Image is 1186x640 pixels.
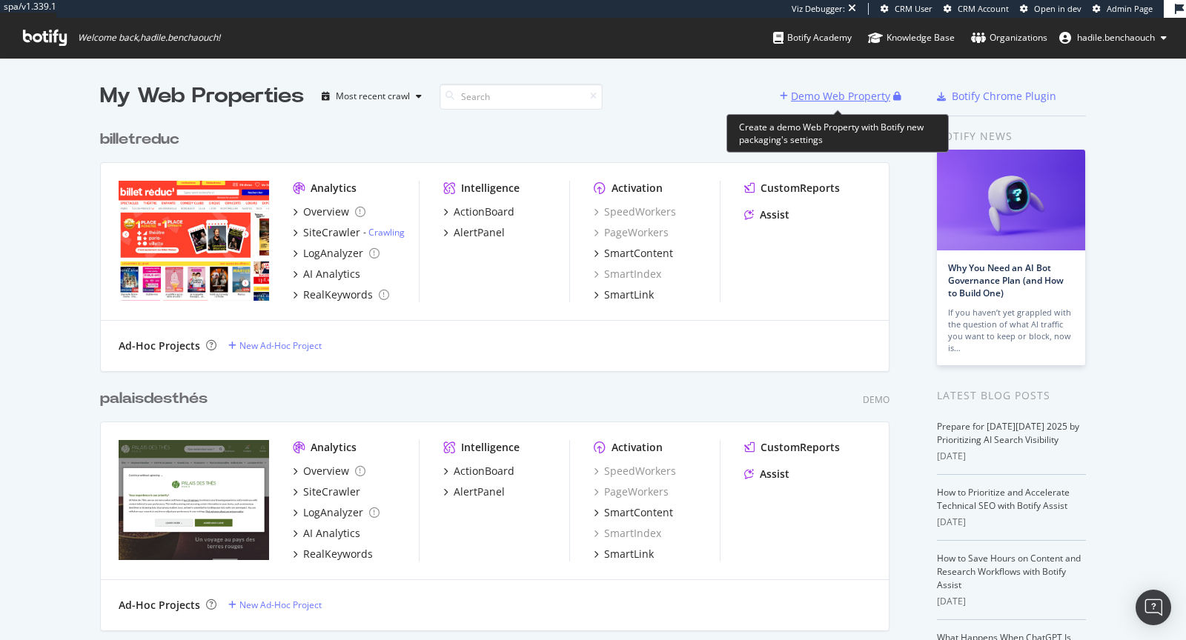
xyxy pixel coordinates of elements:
a: SmartIndex [594,267,661,281]
div: SiteCrawler [303,225,360,240]
div: AI Analytics [303,267,360,281]
div: New Ad-Hoc Project [239,599,322,611]
div: palaisdesthés [100,388,208,410]
div: ActionBoard [454,464,514,479]
div: SiteCrawler [303,484,360,499]
div: SmartLink [604,547,654,561]
a: PageWorkers [594,484,669,499]
div: AI Analytics [303,526,360,541]
div: Intelligence [461,181,520,196]
a: AlertPanel [443,225,505,240]
img: Why You Need an AI Bot Governance Plan (and How to Build One) [937,150,1085,250]
a: Why You Need an AI Bot Governance Plan (and How to Build One) [948,261,1064,299]
div: Analytics [311,440,357,455]
div: Knowledge Base [868,30,955,45]
div: [DATE] [937,595,1086,608]
div: Overview [303,204,349,219]
div: Activation [612,440,663,455]
div: Botify Academy [773,30,852,45]
div: AlertPanel [454,484,505,499]
a: Organizations [971,18,1047,58]
a: billetreduc [100,129,185,150]
div: Analytics [311,181,357,196]
a: AI Analytics [293,267,360,281]
a: How to Prioritize and Accelerate Technical SEO with Botify Assist [937,486,1070,512]
div: Assist [760,467,789,481]
a: New Ad-Hoc Project [228,339,322,352]
div: SmartContent [604,246,673,261]
a: Botify Chrome Plugin [937,89,1056,104]
div: Demo Web Property [791,89,890,104]
div: Ad-Hoc Projects [119,598,200,613]
div: CustomReports [761,440,840,455]
div: ActionBoard [454,204,514,219]
div: New Ad-Hoc Project [239,339,322,352]
div: Botify Chrome Plugin [952,89,1056,104]
span: CRM User [895,3,932,14]
a: LogAnalyzer [293,505,380,520]
a: ActionBoard [443,204,514,219]
div: Viz Debugger: [792,3,845,15]
div: - [363,226,405,239]
div: Demo [863,393,889,406]
a: RealKeywords [293,287,389,302]
div: LogAnalyzer [303,246,363,261]
div: If you haven’t yet grappled with the question of what AI traffic you want to keep or block, now is… [948,307,1074,354]
a: Demo Web Property [780,90,893,102]
a: Overview [293,464,365,479]
button: hadile.benchaouch [1047,26,1179,50]
img: billetreduc [119,181,269,301]
a: SmartContent [594,505,673,520]
span: Open in dev [1034,3,1081,14]
a: PageWorkers [594,225,669,240]
a: SpeedWorkers [594,464,676,479]
div: Organizations [971,30,1047,45]
a: LogAnalyzer [293,246,380,261]
div: My Web Properties [100,81,304,111]
span: CRM Account [958,3,1009,14]
span: Admin Page [1107,3,1153,14]
a: AI Analytics [293,526,360,541]
div: Latest Blog Posts [937,387,1086,404]
div: [DATE] [937,450,1086,463]
a: ActionBoard [443,464,514,479]
a: AlertPanel [443,484,505,499]
div: [DATE] [937,516,1086,529]
button: Most recent crawl [316,84,428,108]
a: SmartLink [594,547,654,561]
div: Activation [612,181,663,196]
span: Welcome back, hadile.benchaouch ! [78,32,220,44]
div: LogAnalyzer [303,505,363,520]
a: SmartIndex [594,526,661,541]
div: Botify news [937,128,1086,144]
a: SmartContent [594,246,673,261]
a: Prepare for [DATE][DATE] 2025 by Prioritizing AI Search Visibility [937,420,1079,446]
div: Intelligence [461,440,520,455]
div: Most recent crawl [336,92,410,101]
div: RealKeywords [303,547,373,561]
a: Overview [293,204,365,219]
div: AlertPanel [454,225,505,240]
a: Assist [744,467,789,481]
div: CustomReports [761,181,840,196]
div: SmartContent [604,505,673,520]
a: SpeedWorkers [594,204,676,219]
div: Ad-Hoc Projects [119,339,200,353]
a: Botify Academy [773,18,852,58]
div: billetreduc [100,129,179,150]
a: RealKeywords [293,547,373,561]
a: Knowledge Base [868,18,955,58]
div: RealKeywords [303,287,373,302]
a: CRM Account [944,3,1009,15]
a: Open in dev [1020,3,1081,15]
div: Assist [760,207,789,222]
a: palaisdesthés [100,388,213,410]
a: SmartLink [594,287,654,302]
div: Open Intercom Messenger [1136,590,1171,625]
a: SiteCrawler- Crawling [293,225,405,240]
